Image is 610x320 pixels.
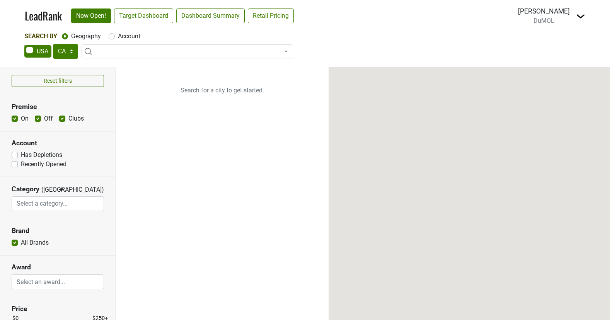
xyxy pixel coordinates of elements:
h3: Award [12,263,104,271]
input: Select an award... [12,274,104,289]
label: Has Depletions [21,150,62,160]
h3: Account [12,139,104,147]
label: Account [118,32,140,41]
span: ▼ [59,186,65,193]
label: On [21,114,29,123]
span: ([GEOGRAPHIC_DATA]) [41,185,57,196]
a: Dashboard Summary [176,9,245,23]
h3: Category [12,185,39,193]
label: Clubs [68,114,84,123]
h3: Premise [12,103,104,111]
span: Search By [24,32,57,40]
a: Now Open! [71,9,111,23]
span: DuMOL [533,17,554,24]
label: All Brands [21,238,49,247]
a: LeadRank [25,8,62,24]
div: [PERSON_NAME] [518,6,570,16]
label: Geography [71,32,101,41]
label: Recently Opened [21,160,66,169]
h3: Brand [12,227,104,235]
a: Target Dashboard [114,9,173,23]
button: Reset filters [12,75,104,87]
img: Dropdown Menu [576,12,585,21]
label: Off [44,114,53,123]
a: Retail Pricing [248,9,294,23]
input: Select a category... [12,196,104,211]
p: Search for a city to get started. [116,67,329,114]
h3: Price [12,305,104,313]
